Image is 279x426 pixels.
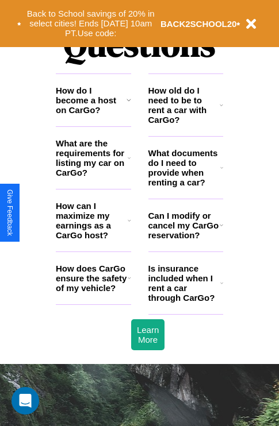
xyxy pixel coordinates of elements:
h3: What documents do I need to provide when renting a car? [148,148,221,187]
h3: How do I become a host on CarGo? [56,86,127,115]
div: Open Intercom Messenger [12,387,39,415]
h3: What are the requirements for listing my car on CarGo? [56,138,128,177]
h3: How old do I need to be to rent a car with CarGo? [148,86,220,125]
h3: How does CarGo ensure the safety of my vehicle? [56,264,128,293]
h3: How can I maximize my earnings as a CarGo host? [56,201,128,240]
h3: Can I modify or cancel my CarGo reservation? [148,211,220,240]
div: Give Feedback [6,189,14,236]
button: Learn More [131,319,165,350]
b: BACK2SCHOOL20 [160,19,237,29]
h3: Is insurance included when I rent a car through CarGo? [148,264,220,303]
button: Back to School savings of 20% in select cities! Ends [DATE] 10am PT.Use code: [21,6,160,41]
